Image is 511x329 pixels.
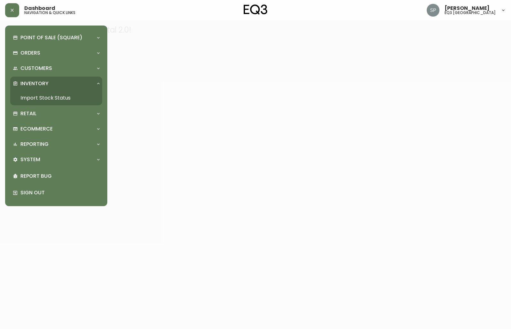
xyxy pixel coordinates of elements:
p: Report Bug [20,173,100,180]
p: Ecommerce [20,125,53,132]
div: Customers [10,61,102,75]
p: Reporting [20,141,49,148]
div: System [10,153,102,167]
div: Retail [10,107,102,121]
h5: eq3 [GEOGRAPHIC_DATA] [445,11,496,15]
p: Retail [20,110,36,117]
a: Import Stock Status [10,91,102,105]
div: Point of Sale (Square) [10,31,102,45]
p: System [20,156,40,163]
div: Ecommerce [10,122,102,136]
p: Sign Out [20,189,100,196]
p: Customers [20,65,52,72]
p: Point of Sale (Square) [20,34,82,41]
span: [PERSON_NAME] [445,6,490,11]
p: Inventory [20,80,49,87]
div: Sign Out [10,184,102,201]
div: Report Bug [10,168,102,184]
p: Orders [20,49,40,56]
div: Inventory [10,77,102,91]
div: Reporting [10,137,102,151]
img: 25c0ecf8c5ed261b7fd55956ee48612f [427,4,439,17]
img: logo [244,4,267,15]
span: Dashboard [24,6,55,11]
h5: navigation & quick links [24,11,75,15]
div: Orders [10,46,102,60]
